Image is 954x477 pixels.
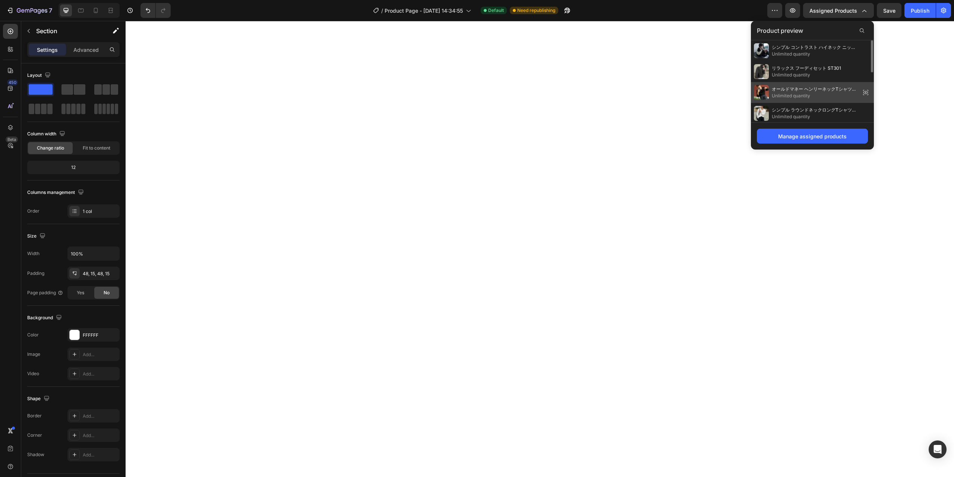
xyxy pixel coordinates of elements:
span: Change ratio [37,145,64,151]
div: Add... [83,452,118,458]
span: シンプル ラウンドネックロングTシャツ S901 [772,107,857,113]
button: Manage assigned products [757,129,868,144]
span: Need republishing [517,7,555,14]
div: Image [27,351,40,358]
div: Layout [27,70,52,81]
div: Color [27,332,39,338]
p: Section [36,26,97,35]
div: 12 [29,162,118,173]
div: Padding [27,270,44,277]
input: Auto [68,247,119,260]
p: Settings [37,46,58,54]
div: Width [27,250,40,257]
span: Unlimited quantity [772,51,857,57]
img: preview-img [754,85,769,100]
div: Columns management [27,188,85,198]
div: Corner [27,432,42,439]
button: 7 [3,3,56,18]
div: Add... [83,432,118,439]
div: Page padding [27,289,63,296]
div: Column width [27,129,67,139]
button: Save [877,3,901,18]
img: preview-img [754,106,769,121]
span: Save [883,7,895,14]
button: Publish [904,3,936,18]
div: Order [27,208,40,214]
div: 450 [7,79,18,85]
div: Video [27,370,39,377]
div: Add... [83,351,118,358]
span: / [381,7,383,15]
span: Default [488,7,504,14]
div: 48, 15, 48, 15 [83,270,118,277]
button: Assigned Products [803,3,874,18]
div: Add... [83,413,118,420]
div: FFFFFF [83,332,118,339]
span: Fit to content [83,145,110,151]
img: preview-img [754,64,769,79]
iframe: Design area [126,21,954,477]
span: No [104,289,110,296]
div: Publish [911,7,929,15]
p: 7 [49,6,52,15]
div: Open Intercom Messenger [929,440,947,458]
div: Undo/Redo [140,3,171,18]
span: Unlimited quantity [772,113,857,120]
div: Border [27,412,42,419]
span: Product preview [757,26,803,35]
p: Advanced [73,46,99,54]
span: Assigned Products [809,7,857,15]
span: オールドマネー ヘンリーネックTシャツ S1001 [772,86,857,92]
div: 1 col [83,208,118,215]
div: Shadow [27,451,44,458]
div: Background [27,313,63,323]
span: Unlimited quantity [772,72,841,78]
span: リラックス フーディセット ST301 [772,65,841,72]
img: preview-img [754,43,769,58]
div: Beta [6,136,18,142]
div: Manage assigned products [778,132,847,140]
div: Shape [27,394,51,404]
div: Add... [83,371,118,377]
div: Size [27,231,47,241]
span: Yes [77,289,84,296]
span: Product Page - [DATE] 14:34:55 [385,7,463,15]
span: Unlimited quantity [772,92,857,99]
span: シンプル コントラスト ハイネック ニット SW401 [772,44,857,51]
